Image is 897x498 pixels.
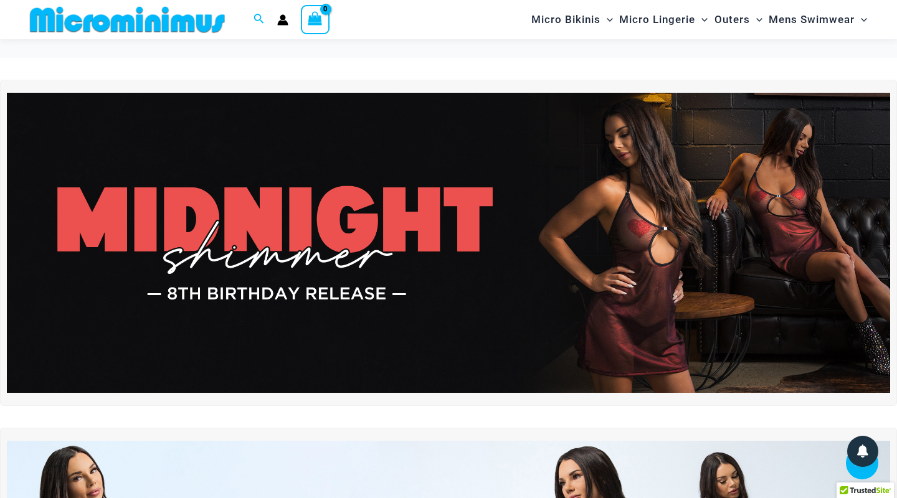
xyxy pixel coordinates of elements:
span: Menu Toggle [750,4,762,35]
span: Outers [714,4,750,35]
a: Search icon link [254,12,265,27]
a: Mens SwimwearMenu ToggleMenu Toggle [766,4,870,35]
span: Menu Toggle [695,4,708,35]
img: MM SHOP LOGO FLAT [25,6,230,34]
span: Menu Toggle [855,4,867,35]
a: Micro BikinisMenu ToggleMenu Toggle [528,4,616,35]
span: Mens Swimwear [769,4,855,35]
a: Micro LingerieMenu ToggleMenu Toggle [616,4,711,35]
span: Micro Bikinis [531,4,600,35]
a: OutersMenu ToggleMenu Toggle [711,4,766,35]
nav: Site Navigation [526,2,872,37]
span: Menu Toggle [600,4,613,35]
a: Account icon link [277,14,288,26]
span: Micro Lingerie [619,4,695,35]
img: Midnight Shimmer Red Dress [7,93,890,393]
a: View Shopping Cart, empty [301,5,330,34]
